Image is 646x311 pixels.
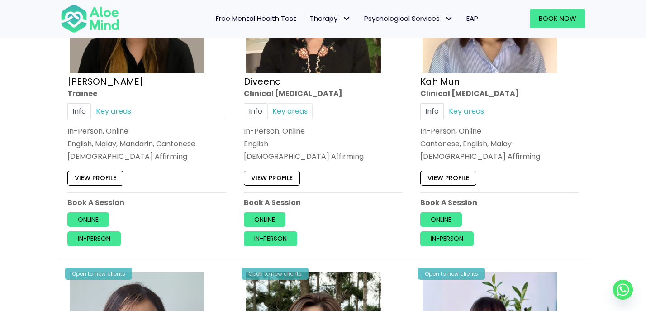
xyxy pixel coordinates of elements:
a: [PERSON_NAME] [67,75,143,88]
a: Book Now [530,9,585,28]
span: Psychological Services: submenu [442,12,455,25]
div: [DEMOGRAPHIC_DATA] Affirming [67,152,226,162]
span: EAP [466,14,478,23]
div: Trainee [67,88,226,99]
div: Clinical [MEDICAL_DATA] [420,88,579,99]
a: Whatsapp [613,280,633,300]
div: In-Person, Online [420,126,579,136]
a: In-person [67,232,121,246]
div: In-Person, Online [244,126,402,136]
a: In-person [244,232,297,246]
a: Key areas [444,103,489,119]
p: Book A Session [244,197,402,208]
a: Diveena [244,75,281,88]
div: Open to new clients [65,268,132,280]
a: Info [244,103,267,119]
span: Therapy: submenu [340,12,353,25]
a: Online [420,212,462,227]
div: Clinical [MEDICAL_DATA] [244,88,402,99]
span: Book Now [539,14,576,23]
div: Open to new clients [242,268,309,280]
span: Therapy [310,14,351,23]
nav: Menu [131,9,485,28]
a: View profile [67,171,123,186]
a: Kah Mun [420,75,460,88]
a: View profile [420,171,476,186]
a: Psychological ServicesPsychological Services: submenu [357,9,460,28]
a: EAP [460,9,485,28]
p: Cantonese, English, Malay [420,139,579,149]
div: [DEMOGRAPHIC_DATA] Affirming [420,152,579,162]
div: Open to new clients [418,268,485,280]
p: English, Malay, Mandarin, Cantonese [67,139,226,149]
img: Aloe mind Logo [61,4,119,33]
a: Info [67,103,91,119]
a: Key areas [267,103,313,119]
p: Book A Session [420,197,579,208]
a: Online [67,212,109,227]
span: Free Mental Health Test [216,14,296,23]
a: Free Mental Health Test [209,9,303,28]
a: Online [244,212,285,227]
div: [DEMOGRAPHIC_DATA] Affirming [244,152,402,162]
span: Psychological Services [364,14,453,23]
a: Key areas [91,103,136,119]
a: TherapyTherapy: submenu [303,9,357,28]
div: In-Person, Online [67,126,226,136]
p: Book A Session [67,197,226,208]
a: View profile [244,171,300,186]
p: English [244,139,402,149]
a: Info [420,103,444,119]
a: In-person [420,232,474,246]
